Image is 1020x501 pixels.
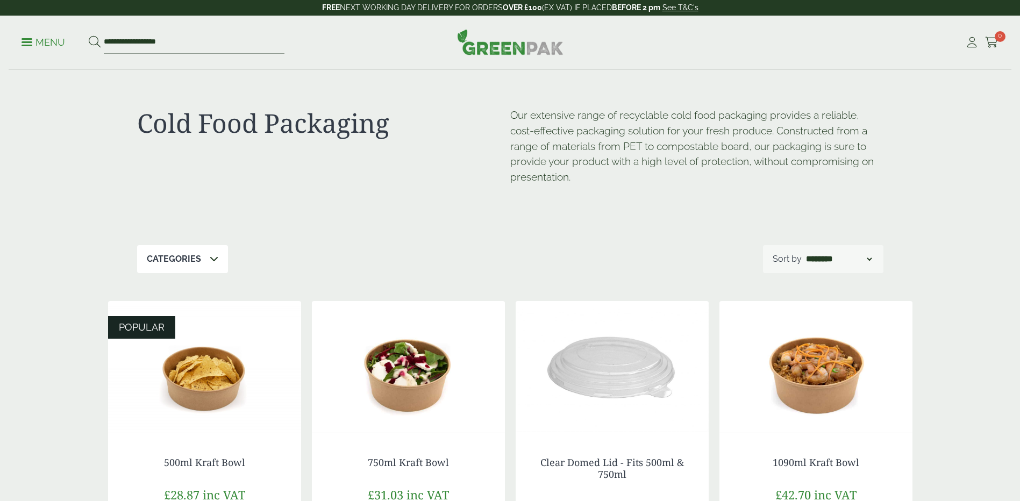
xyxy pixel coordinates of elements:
[985,34,998,51] a: 0
[137,108,510,139] h1: Cold Food Packaging
[516,301,709,435] img: Clear Domed Lid - Fits 750ml-0
[322,3,340,12] strong: FREE
[503,3,542,12] strong: OVER £100
[510,108,883,185] p: Our extensive range of recyclable cold food packaging provides a reliable, cost-effective packagi...
[662,3,698,12] a: See T&C's
[312,301,505,435] img: Kraft Bowl 750ml with Goats Cheese Salad Open
[164,456,245,469] a: 500ml Kraft Bowl
[965,37,979,48] i: My Account
[985,37,998,48] i: Cart
[773,253,802,266] p: Sort by
[147,253,201,266] p: Categories
[108,301,301,435] img: Kraft Bowl 500ml with Nachos
[540,456,684,481] a: Clear Domed Lid - Fits 500ml & 750ml
[368,456,449,469] a: 750ml Kraft Bowl
[457,29,564,55] img: GreenPak Supplies
[612,3,660,12] strong: BEFORE 2 pm
[804,253,874,266] select: Shop order
[119,321,165,333] span: POPULAR
[773,456,859,469] a: 1090ml Kraft Bowl
[22,36,65,49] p: Menu
[719,301,912,435] img: Kraft Bowl 1090ml with Prawns and Rice
[22,36,65,47] a: Menu
[995,31,1005,42] span: 0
